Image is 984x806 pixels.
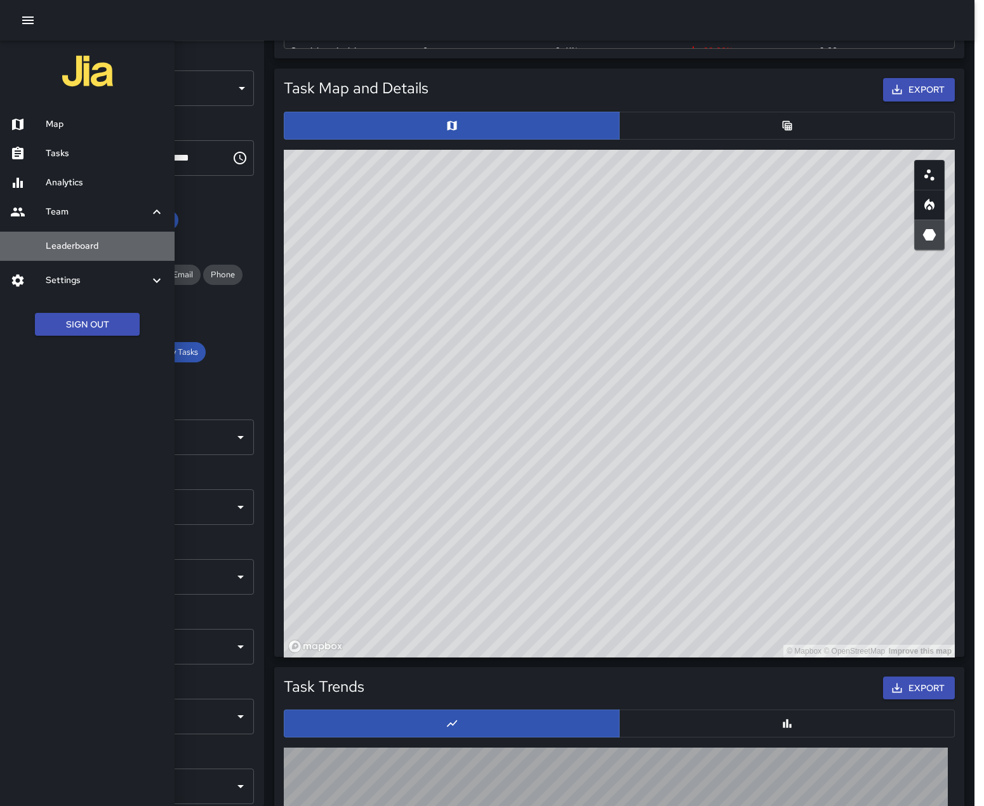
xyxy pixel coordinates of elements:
h6: Team [46,205,149,219]
button: Sign Out [35,313,140,336]
h6: Tasks [46,147,164,161]
img: jia-logo [62,46,113,96]
h6: Settings [46,274,149,287]
h6: Analytics [46,176,164,190]
h6: Leaderboard [46,239,164,253]
h6: Map [46,117,164,131]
